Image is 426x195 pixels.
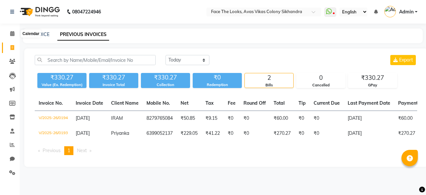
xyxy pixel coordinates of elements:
[111,115,123,121] span: IRAM
[89,73,138,82] div: ₹330.27
[37,73,87,82] div: ₹330.27
[202,111,224,126] td: ₹9.15
[205,100,214,106] span: Tax
[21,30,41,38] div: Calendar
[310,111,344,126] td: ₹0
[295,126,310,141] td: ₹0
[43,148,61,153] span: Previous
[243,100,266,106] span: Round Off
[398,169,419,188] iframe: chat widget
[76,115,90,121] span: [DATE]
[193,82,242,88] div: Redemption
[297,73,345,82] div: 0
[348,73,397,82] div: ₹330.27
[68,148,70,153] span: 1
[348,100,390,106] span: Last Payment Date
[399,9,414,15] span: Admin
[245,82,293,88] div: Bills
[344,126,394,141] td: [DATE]
[141,73,190,82] div: ₹330.27
[297,82,345,88] div: Cancelled
[228,100,236,106] span: Fee
[384,6,396,17] img: Admin
[76,100,103,106] span: Invoice Date
[245,73,293,82] div: 2
[240,111,270,126] td: ₹0
[344,111,394,126] td: [DATE]
[146,100,170,106] span: Mobile No.
[35,126,72,141] td: V/2025-26/0193
[76,130,90,136] span: [DATE]
[17,3,62,21] img: logo
[39,100,63,106] span: Invoice No.
[177,126,202,141] td: ₹229.05
[270,111,295,126] td: ₹60.00
[310,126,344,141] td: ₹0
[111,130,129,136] span: Priyanka
[193,73,242,82] div: ₹0
[37,82,87,88] div: Value (Ex. Redemption)
[314,100,340,106] span: Current Due
[141,82,190,88] div: Collection
[72,3,101,21] b: 08047224946
[270,126,295,141] td: ₹270.27
[224,111,240,126] td: ₹0
[390,55,416,65] button: Export
[295,111,310,126] td: ₹0
[89,82,138,88] div: Invoice Total
[224,126,240,141] td: ₹0
[240,126,270,141] td: ₹0
[202,126,224,141] td: ₹41.22
[111,100,139,106] span: Client Name
[57,29,109,41] a: PREVIOUS INVOICES
[274,100,285,106] span: Total
[299,100,306,106] span: Tip
[348,82,397,88] div: GPay
[177,111,202,126] td: ₹50.85
[35,146,417,155] nav: Pagination
[35,111,72,126] td: V/2025-26/0194
[143,111,177,126] td: 8279765084
[143,126,177,141] td: 6399052137
[181,100,188,106] span: Net
[399,57,413,63] span: Export
[35,55,156,65] input: Search by Name/Mobile/Email/Invoice No
[77,148,87,153] span: Next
